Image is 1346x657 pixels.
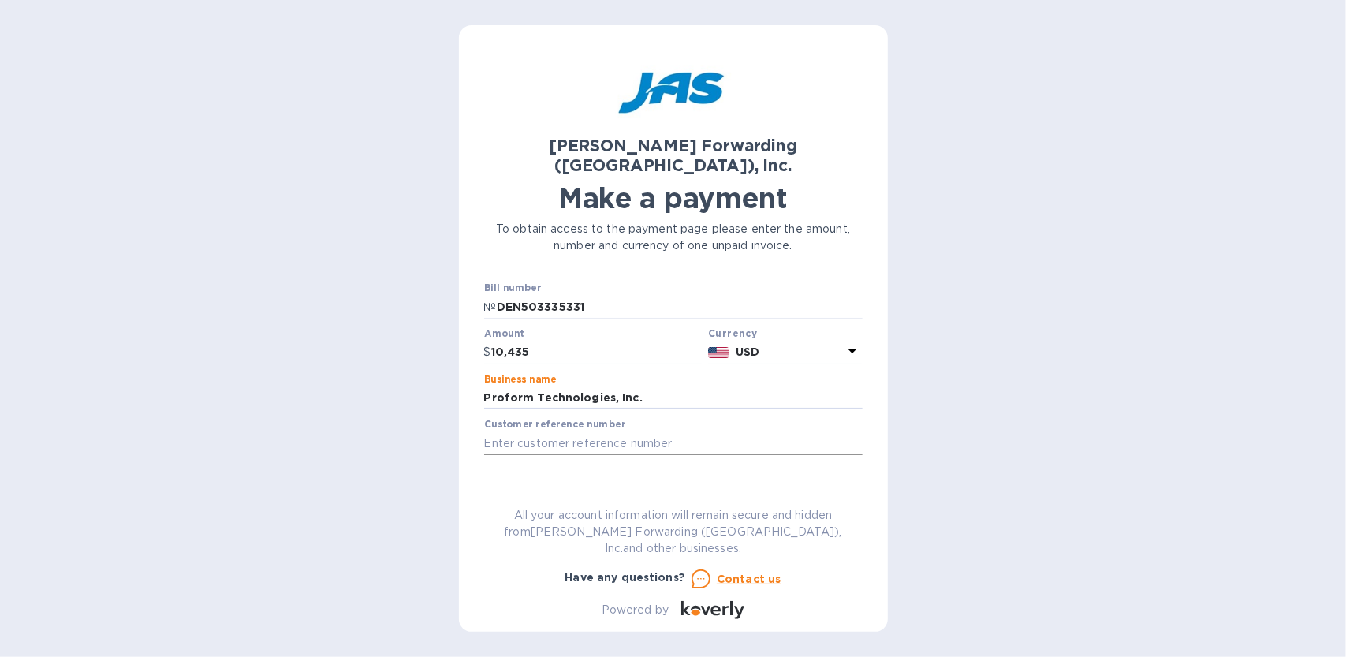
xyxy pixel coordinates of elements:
[484,344,491,360] p: $
[484,431,863,455] input: Enter customer reference number
[484,329,524,338] label: Amount
[708,327,757,339] b: Currency
[565,571,686,584] b: Have any questions?
[484,386,863,410] input: Enter business name
[736,345,759,358] b: USD
[484,284,541,293] label: Bill number
[484,375,557,384] label: Business name
[484,181,863,215] h1: Make a payment
[491,341,703,364] input: 0.00
[484,507,863,557] p: All your account information will remain secure and hidden from [PERSON_NAME] Forwarding ([GEOGRA...
[602,602,669,618] p: Powered by
[497,295,863,319] input: Enter bill number
[484,299,497,315] p: №
[549,136,797,175] b: [PERSON_NAME] Forwarding ([GEOGRAPHIC_DATA]), Inc.
[708,347,729,358] img: USD
[484,221,863,254] p: To obtain access to the payment page please enter the amount, number and currency of one unpaid i...
[717,573,781,585] u: Contact us
[484,420,625,430] label: Customer reference number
